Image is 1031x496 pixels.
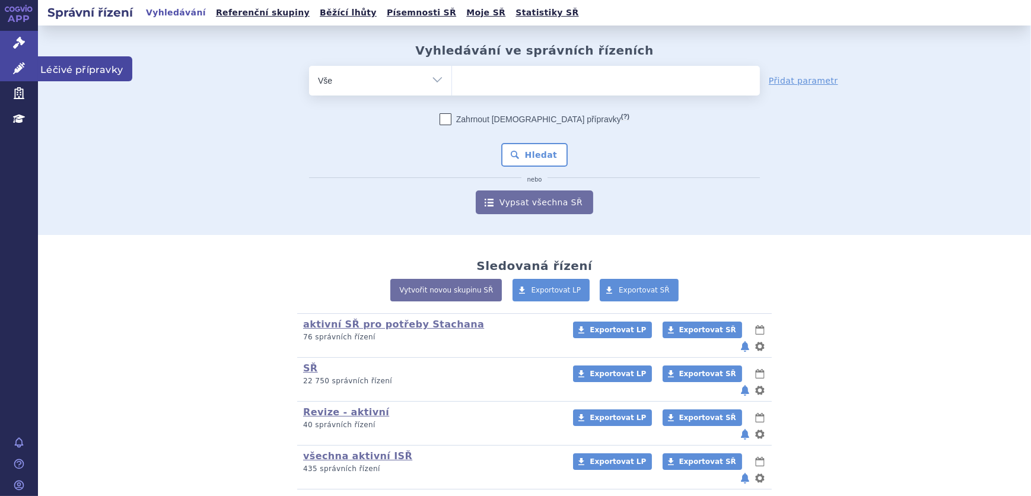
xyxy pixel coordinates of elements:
h2: Správní řízení [38,4,142,21]
a: Písemnosti SŘ [383,5,460,21]
span: Exportovat LP [590,370,646,378]
a: aktivní SŘ pro potřeby Stachana [303,319,484,330]
button: notifikace [739,427,751,441]
span: Exportovat LP [590,457,646,466]
span: Exportovat LP [590,414,646,422]
a: Vypsat všechna SŘ [476,190,593,214]
a: Exportovat LP [573,409,652,426]
button: nastavení [754,339,766,354]
button: nastavení [754,427,766,441]
span: Exportovat SŘ [679,457,736,466]
span: Exportovat SŘ [619,286,670,294]
span: Exportovat SŘ [679,414,736,422]
button: lhůty [754,367,766,381]
a: Moje SŘ [463,5,509,21]
i: nebo [521,176,548,183]
span: Léčivé přípravky [38,56,132,81]
h2: Sledovaná řízení [476,259,592,273]
button: nastavení [754,471,766,485]
button: lhůty [754,454,766,469]
button: lhůty [754,411,766,425]
span: Exportovat SŘ [679,370,736,378]
span: Exportovat SŘ [679,326,736,334]
span: Exportovat LP [532,286,581,294]
button: Hledat [501,143,568,167]
p: 40 správních řízení [303,420,558,430]
a: Exportovat SŘ [600,279,679,301]
a: Referenční skupiny [212,5,313,21]
a: Vytvořit novou skupinu SŘ [390,279,502,301]
a: Exportovat LP [573,365,652,382]
a: Exportovat LP [573,322,652,338]
a: Exportovat SŘ [663,409,742,426]
h2: Vyhledávání ve správních řízeních [415,43,654,58]
abbr: (?) [621,113,629,120]
a: Exportovat SŘ [663,365,742,382]
a: Exportovat SŘ [663,322,742,338]
button: notifikace [739,339,751,354]
a: Exportovat LP [513,279,590,301]
p: 76 správních řízení [303,332,558,342]
span: Exportovat LP [590,326,646,334]
button: nastavení [754,383,766,398]
a: Běžící lhůty [316,5,380,21]
button: lhůty [754,323,766,337]
a: Exportovat LP [573,453,652,470]
a: SŘ [303,363,318,374]
a: Exportovat SŘ [663,453,742,470]
p: 22 750 správních řízení [303,376,558,386]
a: Vyhledávání [142,5,209,21]
a: Statistiky SŘ [512,5,582,21]
label: Zahrnout [DEMOGRAPHIC_DATA] přípravky [440,113,629,125]
button: notifikace [739,383,751,398]
a: Revize - aktivní [303,406,389,418]
button: notifikace [739,471,751,485]
a: Přidat parametr [769,75,838,87]
a: všechna aktivní ISŘ [303,450,412,462]
p: 435 správních řízení [303,464,558,474]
